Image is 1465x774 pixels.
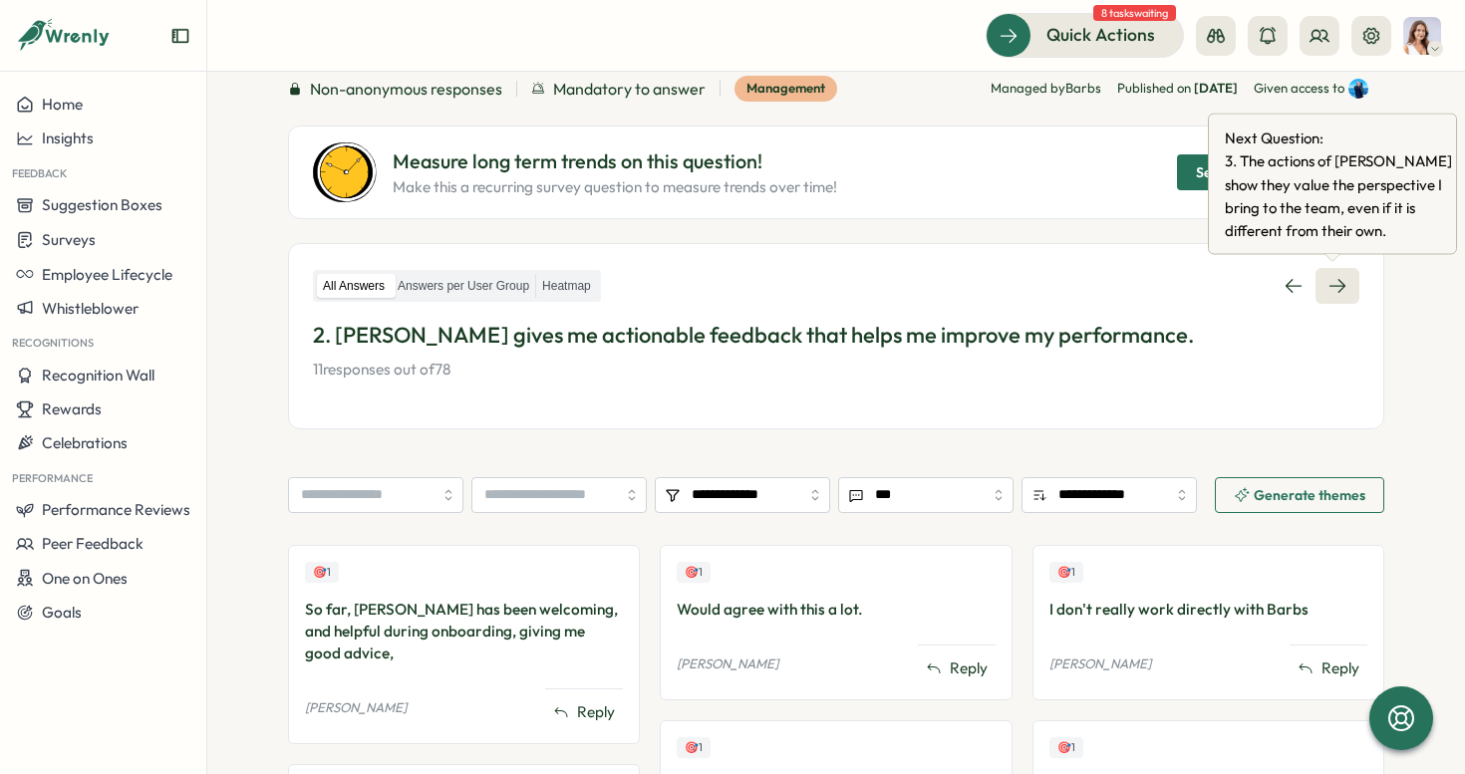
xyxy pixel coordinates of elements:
button: Reply [918,653,996,683]
img: Henry Innis [1348,79,1368,99]
span: Suggestion Boxes [42,195,162,214]
button: Quick Actions [986,13,1184,57]
div: Upvotes [1049,737,1083,758]
span: Surveys [42,230,96,249]
span: Goals [42,603,82,622]
span: Celebrations [42,433,128,452]
span: Home [42,95,83,114]
span: Employee Lifecycle [42,265,172,284]
span: Mandatory to answer [553,77,706,102]
label: All Answers [317,274,391,299]
span: Generate themes [1254,488,1365,502]
div: So far, [PERSON_NAME] has been welcoming, and helpful during onboarding, giving me good advice, [305,599,623,664]
span: Non-anonymous responses [310,77,502,102]
span: Quick Actions [1046,22,1155,48]
button: Set up recurring survey [1177,154,1359,190]
span: One on Ones [42,569,128,588]
p: Given access to [1254,80,1344,98]
label: Heatmap [536,274,597,299]
button: Reply [1290,653,1367,683]
div: Would agree with this a lot. [677,599,995,621]
p: 11 responses out of 78 [313,359,1359,381]
span: Rewards [42,399,102,418]
span: Set up recurring survey [1196,155,1340,189]
button: Expand sidebar [170,26,190,46]
button: Generate themes [1215,477,1384,513]
img: Barbs [1403,17,1441,55]
span: Insights [42,129,94,147]
p: Make this a recurring survey question to measure trends over time! [393,176,837,198]
span: Next Question: [1225,127,1464,149]
div: Upvotes [305,562,339,583]
div: Upvotes [677,737,711,758]
span: 3 . The actions of [PERSON_NAME] show they value the perspective I bring to the team, even if it ... [1225,149,1464,242]
span: Barbs [1065,80,1101,96]
span: Published on [1117,80,1238,98]
span: Recognition Wall [42,366,154,385]
span: [DATE] [1194,80,1238,96]
span: Performance Reviews [42,500,190,519]
span: Reply [577,701,615,723]
div: Upvotes [677,562,711,583]
p: Measure long term trends on this question! [393,146,837,177]
p: 2. [PERSON_NAME] gives me actionable feedback that helps me improve my performance. [313,320,1359,351]
label: Answers per User Group [392,274,535,299]
p: Managed by [991,80,1101,98]
div: I don't really work directly with Barbs [1049,599,1367,621]
span: Peer Feedback [42,534,144,553]
span: Reply [1321,657,1359,679]
p: [PERSON_NAME] [305,699,407,717]
div: Upvotes [1049,562,1083,583]
button: Reply [545,697,623,727]
div: Management [734,76,837,102]
span: Whistleblower [42,299,139,318]
p: [PERSON_NAME] [1049,655,1151,673]
p: [PERSON_NAME] [677,655,778,673]
span: 8 tasks waiting [1093,5,1176,21]
span: Reply [950,657,988,679]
